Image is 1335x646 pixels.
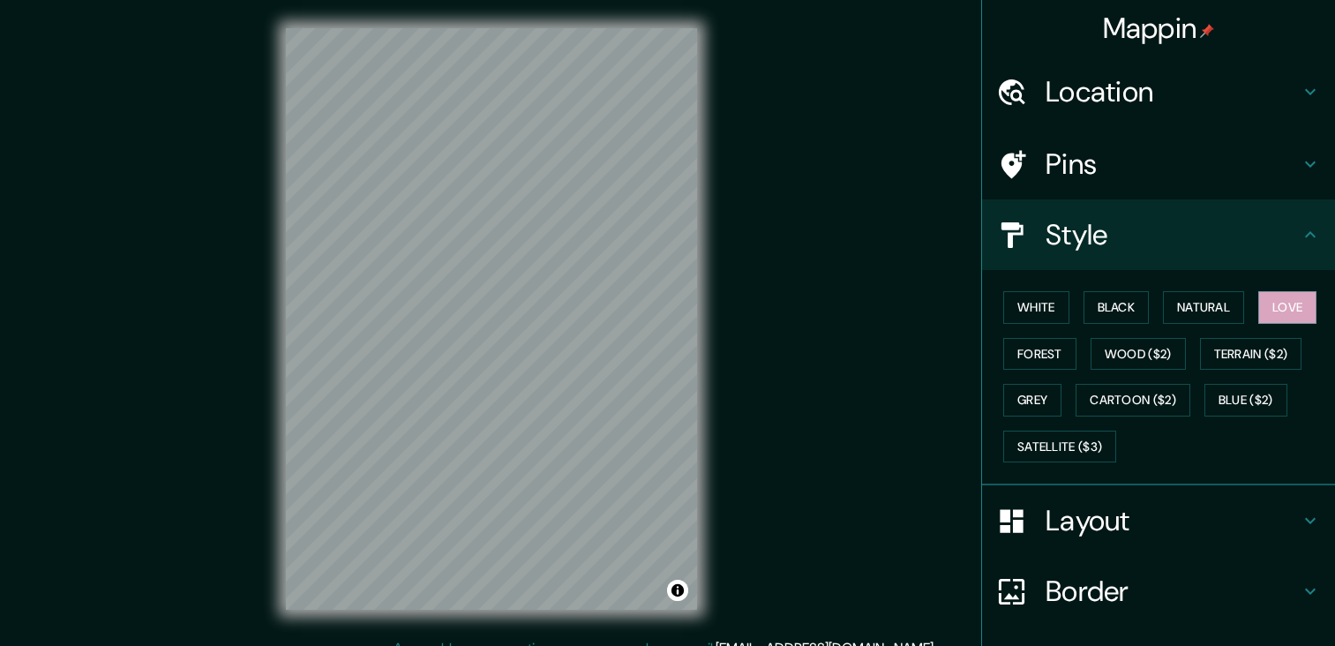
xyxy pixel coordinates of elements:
[1091,338,1186,371] button: Wood ($2)
[1084,291,1150,324] button: Black
[1046,574,1300,609] h4: Border
[667,580,688,601] button: Toggle attribution
[1046,74,1300,109] h4: Location
[1200,338,1302,371] button: Terrain ($2)
[1046,217,1300,252] h4: Style
[1103,11,1215,46] h4: Mappin
[982,129,1335,199] div: Pins
[1178,577,1316,627] iframe: Help widget launcher
[1200,24,1214,38] img: pin-icon.png
[1204,384,1287,417] button: Blue ($2)
[1163,291,1244,324] button: Natural
[1003,384,1061,417] button: Grey
[982,56,1335,127] div: Location
[1076,384,1190,417] button: Cartoon ($2)
[1003,431,1116,463] button: Satellite ($3)
[1258,291,1316,324] button: Love
[982,485,1335,556] div: Layout
[1046,503,1300,538] h4: Layout
[286,28,697,610] canvas: Map
[982,199,1335,270] div: Style
[1003,338,1076,371] button: Forest
[1046,146,1300,182] h4: Pins
[982,556,1335,627] div: Border
[1003,291,1069,324] button: White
